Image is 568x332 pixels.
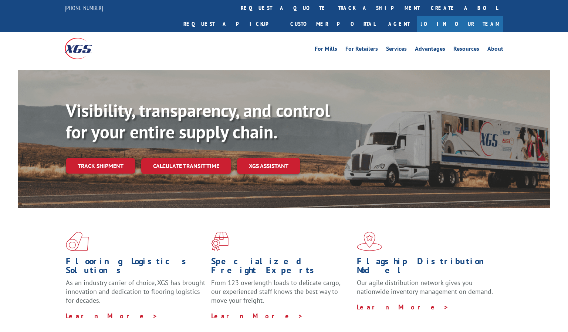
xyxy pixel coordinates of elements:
[211,232,229,251] img: xgs-icon-focused-on-flooring-red
[66,99,330,143] b: Visibility, transparency, and control for your entire supply chain.
[65,4,103,11] a: [PHONE_NUMBER]
[66,312,158,320] a: Learn More >
[211,257,351,278] h1: Specialized Freight Experts
[357,278,493,296] span: Our agile distribution network gives you nationwide inventory management on demand.
[357,257,497,278] h1: Flagship Distribution Model
[381,16,417,32] a: Agent
[415,46,445,54] a: Advantages
[66,232,89,251] img: xgs-icon-total-supply-chain-intelligence-red
[211,278,351,311] p: From 123 overlength loads to delicate cargo, our experienced staff knows the best way to move you...
[237,158,300,174] a: XGS ASSISTANT
[285,16,381,32] a: Customer Portal
[417,16,503,32] a: Join Our Team
[66,257,206,278] h1: Flooring Logistics Solutions
[315,46,337,54] a: For Mills
[66,158,135,174] a: Track shipment
[453,46,479,54] a: Resources
[386,46,407,54] a: Services
[487,46,503,54] a: About
[141,158,231,174] a: Calculate transit time
[345,46,378,54] a: For Retailers
[357,232,382,251] img: xgs-icon-flagship-distribution-model-red
[178,16,285,32] a: Request a pickup
[357,303,449,311] a: Learn More >
[211,312,303,320] a: Learn More >
[66,278,205,305] span: As an industry carrier of choice, XGS has brought innovation and dedication to flooring logistics...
